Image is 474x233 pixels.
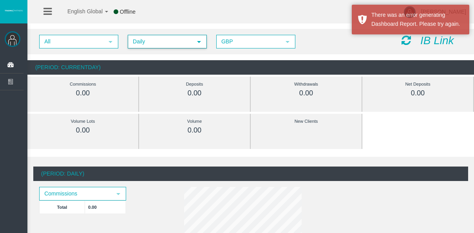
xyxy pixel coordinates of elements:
i: Reload Dashboard [402,35,411,46]
img: logo.svg [4,9,24,12]
span: select [196,39,202,45]
div: 0.00 [157,126,232,135]
span: GBP [217,36,280,48]
span: select [107,39,114,45]
div: Deposits [157,80,232,89]
span: Daily [128,36,192,48]
div: 0.00 [380,89,456,98]
div: (Period: CurrentDay) [27,60,474,75]
div: 0.00 [45,126,121,135]
div: New Clients [268,117,344,126]
div: Volume Lots [45,117,121,126]
span: select [115,191,121,197]
div: Net Deposits [380,80,456,89]
div: (Period: Daily) [33,167,468,181]
span: All [40,36,103,48]
div: There was an error generating Dashboard Report. Please try again. [371,11,463,29]
div: Commissions [45,80,121,89]
div: 0.00 [268,89,344,98]
div: 0.00 [157,89,232,98]
span: Commissions [40,188,111,200]
span: select [284,39,291,45]
span: English Global [57,8,103,14]
i: IB Link [420,34,454,47]
div: Withdrawals [268,80,344,89]
td: Total [40,201,85,213]
div: Volume [157,117,232,126]
td: 0.00 [85,201,126,213]
span: Offline [120,9,136,15]
div: 0.00 [45,89,121,98]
